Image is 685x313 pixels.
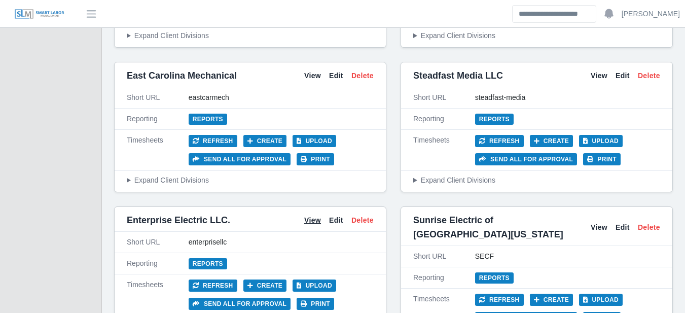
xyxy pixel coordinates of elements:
[638,71,660,81] a: Delete
[127,135,189,165] div: Timesheets
[127,114,189,124] div: Reporting
[475,251,660,262] div: SECF
[127,237,189,248] div: Short URL
[127,30,374,41] summary: Expand Client Divisions
[475,272,514,284] a: Reports
[189,92,374,103] div: eastcarmech
[475,153,577,165] button: Send all for approval
[127,213,230,227] span: Enterprise Electric LLC.
[297,153,334,165] button: Print
[127,92,189,103] div: Short URL
[127,258,189,269] div: Reporting
[475,114,514,125] a: Reports
[413,30,660,41] summary: Expand Client Divisions
[243,280,287,292] button: Create
[243,135,287,147] button: Create
[413,114,475,124] div: Reporting
[293,280,336,292] button: Upload
[616,71,630,81] a: Edit
[413,251,475,262] div: Short URL
[127,68,237,83] span: East Carolina Mechanical
[622,9,680,19] a: [PERSON_NAME]
[475,294,524,306] button: Refresh
[304,215,321,226] a: View
[329,215,343,226] a: Edit
[351,71,374,81] a: Delete
[189,153,291,165] button: Send all for approval
[616,222,630,233] a: Edit
[304,71,321,81] a: View
[189,135,237,147] button: Refresh
[14,9,65,20] img: SLM Logo
[329,71,343,81] a: Edit
[127,280,189,310] div: Timesheets
[413,175,660,186] summary: Expand Client Divisions
[351,215,374,226] a: Delete
[530,135,573,147] button: Create
[293,135,336,147] button: Upload
[413,272,475,283] div: Reporting
[189,258,227,269] a: Reports
[591,222,607,233] a: View
[413,213,591,241] span: Sunrise Electric of [GEOGRAPHIC_DATA][US_STATE]
[512,5,596,23] input: Search
[638,222,660,233] a: Delete
[189,114,227,125] a: Reports
[475,92,660,103] div: steadfast-media
[297,298,334,310] button: Print
[475,135,524,147] button: Refresh
[189,237,374,248] div: enterprisellc
[189,280,237,292] button: Refresh
[413,92,475,103] div: Short URL
[413,68,503,83] span: Steadfast Media LLC
[413,135,475,165] div: Timesheets
[579,294,623,306] button: Upload
[591,71,607,81] a: View
[127,175,374,186] summary: Expand Client Divisions
[530,294,573,306] button: Create
[579,135,623,147] button: Upload
[189,298,291,310] button: Send all for approval
[583,153,621,165] button: Print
